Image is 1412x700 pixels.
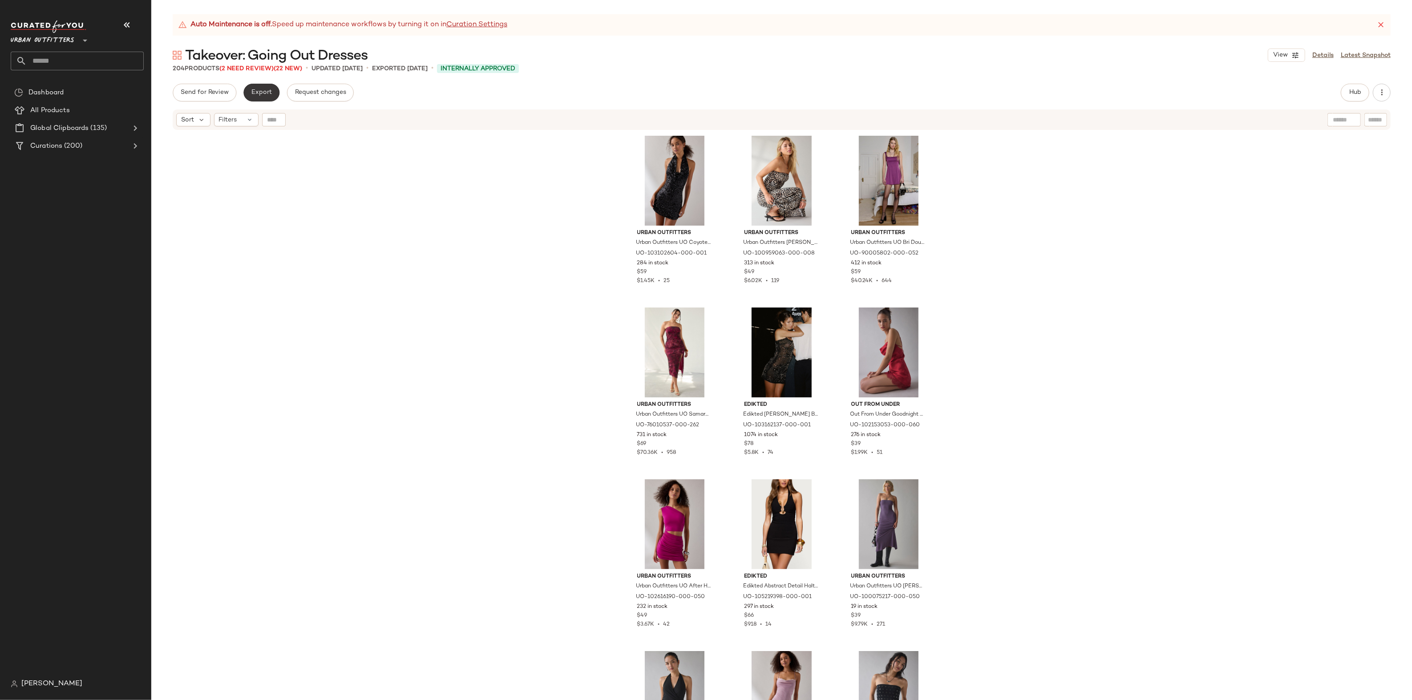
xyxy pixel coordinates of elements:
[873,278,882,284] span: •
[868,622,877,627] span: •
[636,411,712,419] span: Urban Outfitters UO Samara Mesh Strapless Midi Dress in Red [PERSON_NAME], Women's at Urban Outfi...
[637,278,655,284] span: $1.45K
[637,259,669,267] span: 284 in stock
[173,84,236,101] button: Send for Review
[743,239,818,247] span: Urban Outfitters [PERSON_NAME] Printed Knit Strapless Tube Maxi Dress in Grey Leopard, Women's at...
[1312,51,1334,60] a: Details
[882,278,892,284] span: 644
[441,64,515,73] span: Internally Approved
[851,612,861,620] span: $39
[743,593,812,601] span: UO-105219398-000-001
[851,431,881,439] span: 276 in stock
[744,573,819,581] span: Edikted
[744,431,778,439] span: 1074 in stock
[744,622,757,627] span: $918
[637,612,647,620] span: $49
[62,141,82,151] span: (200)
[658,450,667,456] span: •
[11,30,74,46] span: Urban Outfitters
[636,250,707,258] span: UO-103102604-000-001
[744,450,759,456] span: $5.8K
[173,64,302,73] div: Products
[850,411,926,419] span: Out From Under Goodnight Kiss Lace Trim Cowl Neck Satin Slip in Red, Women's at Urban Outfitters
[851,440,861,448] span: $39
[636,583,712,591] span: Urban Outfitters UO After Hours Asymmetric Cutout One-Shoulder Mini Dress in Purple, Women's at U...
[851,268,861,276] span: $59
[744,612,754,620] span: $66
[637,450,658,456] span: $70.36K
[219,115,237,125] span: Filters
[637,401,712,409] span: Urban Outfitters
[287,84,354,101] button: Request changes
[851,603,878,611] span: 19 in stock
[744,268,754,276] span: $49
[243,84,279,101] button: Export
[431,63,433,74] span: •
[14,88,23,97] img: svg%3e
[30,105,70,116] span: All Products
[757,622,765,627] span: •
[251,89,272,96] span: Export
[851,401,926,409] span: Out From Under
[850,239,926,247] span: Urban Outfitters UO Bri Double Bow Satin Mini Dress in Plum, Women's at Urban Outfitters
[637,573,712,581] span: Urban Outfitters
[372,64,428,73] p: Exported [DATE]
[744,229,819,237] span: Urban Outfitters
[743,421,811,429] span: UO-103162137-000-001
[89,123,107,134] span: (135)
[11,680,18,688] img: svg%3e
[655,622,664,627] span: •
[737,308,826,397] img: 103162137_001_m
[306,63,308,74] span: •
[851,259,882,267] span: 412 in stock
[765,622,772,627] span: 14
[30,123,89,134] span: Global Clipboards
[637,431,667,439] span: 731 in stock
[21,679,82,689] span: [PERSON_NAME]
[274,65,302,72] span: (22 New)
[771,278,779,284] span: 119
[664,622,670,627] span: 42
[850,250,919,258] span: UO-90005802-000-052
[744,440,753,448] span: $78
[844,136,934,226] img: 90005802_052_b
[743,250,815,258] span: UO-100959063-000-008
[636,239,712,247] span: Urban Outfitters UO Coyote Sequin Halter Bodycon Mini Dress in Black, Women's at Urban Outfitters
[744,278,762,284] span: $6.02K
[851,450,868,456] span: $1.99K
[844,479,934,569] img: 100075217_050_b
[1268,49,1305,62] button: View
[737,479,826,569] img: 105219398_001_m
[219,65,274,72] span: (2 Need Review)
[295,89,346,96] span: Request changes
[850,421,920,429] span: UO-102153053-000-060
[1341,51,1391,60] a: Latest Snapshot
[178,20,507,30] div: Speed up maintenance workflows by turning it on in
[637,229,712,237] span: Urban Outfitters
[636,593,705,601] span: UO-102616190-000-050
[851,573,926,581] span: Urban Outfitters
[190,20,272,30] strong: Auto Maintenance is off.
[630,479,720,569] img: 102616190_050_b
[759,450,768,456] span: •
[868,450,877,456] span: •
[667,450,676,456] span: 958
[630,136,720,226] img: 103102604_001_b
[181,115,194,125] span: Sort
[877,450,883,456] span: 51
[636,421,700,429] span: UO-76010537-000-262
[744,401,819,409] span: Edikted
[850,593,920,601] span: UO-100075217-000-050
[851,622,868,627] span: $9.79K
[180,89,229,96] span: Send for Review
[1273,52,1288,59] span: View
[1349,89,1361,96] span: Hub
[743,583,818,591] span: Edikted Abstract Detail Halter Mini Dress in Black, Women's at Urban Outfitters
[844,308,934,397] img: 102153053_060_b
[744,603,774,611] span: 297 in stock
[185,47,368,65] span: Takeover: Going Out Dresses
[637,603,668,611] span: 232 in stock
[655,278,664,284] span: •
[446,20,507,30] a: Curation Settings
[630,308,720,397] img: 76010537_262_b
